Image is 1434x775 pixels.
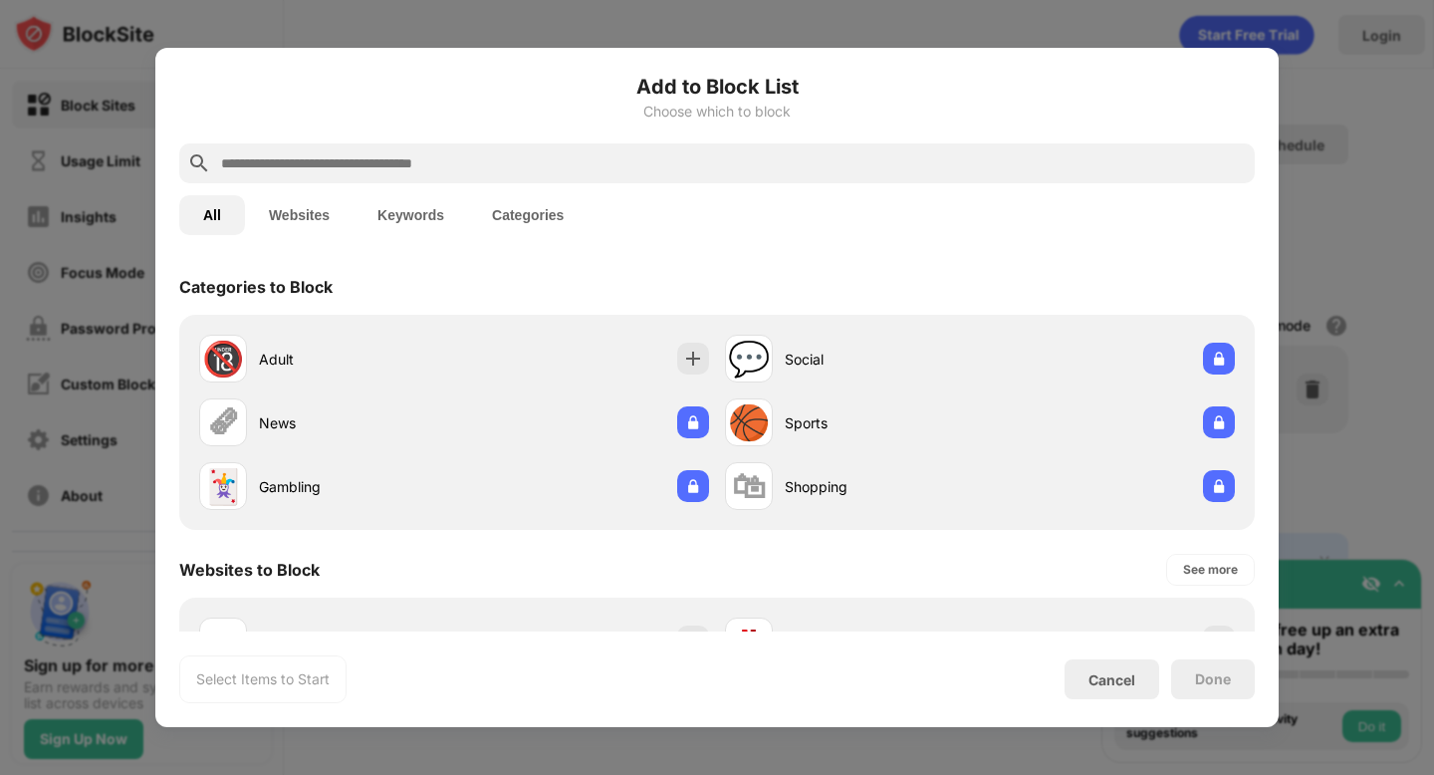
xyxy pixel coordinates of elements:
div: 🏀 [728,402,770,443]
div: Gambling [259,476,454,497]
div: 💬 [728,339,770,380]
div: Categories to Block [179,277,333,297]
button: Categories [468,195,588,235]
div: [DOMAIN_NAME] [259,632,454,652]
div: Done [1195,671,1231,687]
div: See more [1183,560,1238,580]
button: Keywords [354,195,468,235]
div: 🛍 [732,466,766,507]
img: favicons [737,630,761,653]
div: 🗞 [206,402,240,443]
div: 🔞 [202,339,244,380]
img: favicons [211,630,235,653]
button: All [179,195,245,235]
div: Adult [259,349,454,370]
div: Shopping [785,476,980,497]
div: Social [785,349,980,370]
div: Cancel [1088,671,1135,688]
div: Choose which to block [179,104,1255,120]
div: Sports [785,412,980,433]
div: [DOMAIN_NAME] [785,632,980,652]
div: Websites to Block [179,560,320,580]
div: News [259,412,454,433]
img: search.svg [187,151,211,175]
h6: Add to Block List [179,72,1255,102]
button: Websites [245,195,354,235]
div: Select Items to Start [196,669,330,689]
div: 🃏 [202,466,244,507]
